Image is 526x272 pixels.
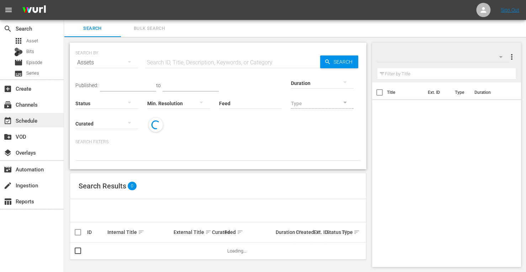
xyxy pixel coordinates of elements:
[26,48,34,55] span: Bits
[4,165,12,174] span: Automation
[4,117,12,125] span: Schedule
[17,2,51,18] img: ans4CAIJ8jUAAAAAAAAAAAAAAAAAAAAAAAAgQb4GAAAAAAAAAAAAAAAAAAAAAAAAJMjXAAAAAAAAAAAAAAAAAAAAAAAAgAT5G...
[4,25,12,33] span: Search
[507,53,516,61] span: more_vert
[326,228,339,236] div: Status
[125,25,174,33] span: Bulk Search
[4,181,12,190] span: Ingestion
[75,82,98,88] span: Published:
[87,229,105,235] div: ID
[507,48,516,65] button: more_vert
[75,139,361,145] p: Search Filters:
[75,53,138,73] div: Assets
[205,229,212,235] span: sort
[26,59,42,66] span: Episode
[331,55,358,68] span: Search
[501,7,519,13] a: Sign Out
[79,182,126,190] span: Search Results
[26,70,39,77] span: Series
[387,82,424,102] th: Title
[212,229,223,235] div: Curated
[320,55,358,68] button: Search
[224,228,273,236] div: Feed
[237,229,243,235] span: sort
[450,82,470,102] th: Type
[4,85,12,93] span: Create
[26,37,38,44] span: Asset
[68,25,117,33] span: Search
[275,228,293,236] div: Duration
[424,82,450,102] th: Ext. ID
[14,58,23,67] span: Episode
[156,82,161,88] span: to
[14,69,23,78] span: Series
[4,133,12,141] span: VOD
[14,48,23,56] div: Bits
[4,6,13,14] span: menu
[4,149,12,157] span: Overlays
[174,228,209,236] div: External Title
[4,197,12,206] span: Reports
[4,101,12,109] span: Channels
[314,229,324,235] div: Ext. ID
[470,82,512,102] th: Duration
[138,229,144,235] span: sort
[107,228,171,236] div: Internal Title
[128,182,137,190] span: 0
[296,228,312,236] div: Created
[227,248,246,254] span: Loading...
[14,37,23,45] span: Asset
[341,228,350,236] div: Type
